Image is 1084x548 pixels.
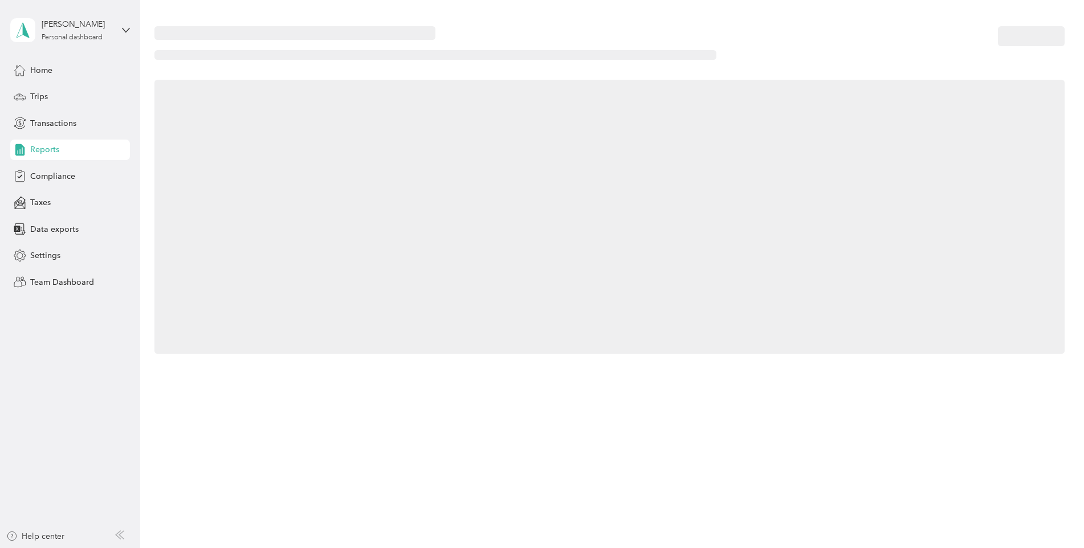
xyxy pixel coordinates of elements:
iframe: Everlance-gr Chat Button Frame [1020,484,1084,548]
span: Home [30,64,52,76]
div: [PERSON_NAME] [42,18,113,30]
span: Taxes [30,197,51,208]
span: Compliance [30,170,75,182]
button: Help center [6,530,64,542]
span: Team Dashboard [30,276,94,288]
span: Trips [30,91,48,103]
span: Data exports [30,223,79,235]
span: Transactions [30,117,76,129]
span: Reports [30,144,59,156]
div: Personal dashboard [42,34,103,41]
span: Settings [30,250,60,261]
